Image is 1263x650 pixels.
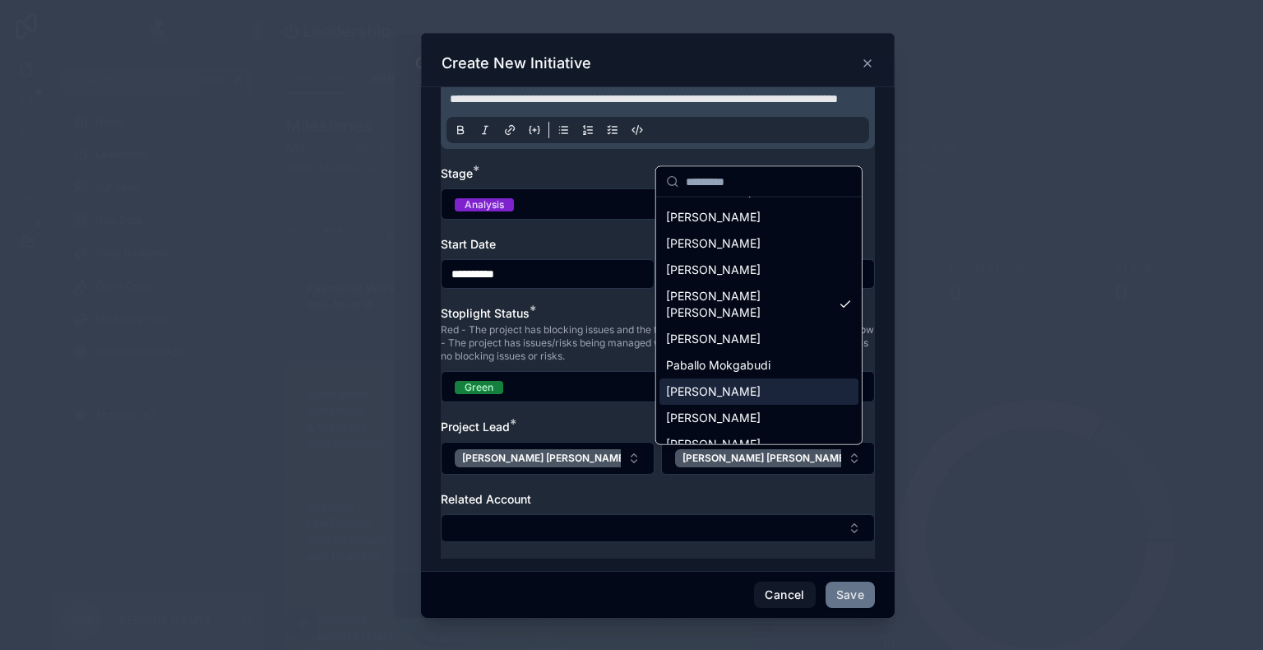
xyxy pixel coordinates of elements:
div: Analysis [465,198,504,211]
span: Stage [441,166,473,180]
span: [PERSON_NAME] [666,331,761,347]
span: [PERSON_NAME] [PERSON_NAME] [666,288,832,321]
span: Paballo Mokgabudi [666,357,770,374]
span: Automation Helpers [666,183,772,199]
button: Select Button [661,442,875,475]
button: Unselect 69 [455,449,651,467]
button: Select Button [441,188,728,220]
button: Save [826,582,875,608]
span: [PERSON_NAME] [666,209,761,225]
span: Stoplight Status [441,306,530,320]
button: Cancel [754,582,815,608]
button: Unselect 69 [675,449,872,467]
span: [PERSON_NAME] [666,235,761,252]
span: Red - The project has blocking issues and the timeline is at risk with no mitigation plan. Yellow... [441,323,875,363]
span: [PERSON_NAME] [666,410,761,426]
span: Project Lead [441,420,510,434]
div: Green [465,381,493,394]
span: Related Account [441,492,531,506]
button: Select Button [441,371,875,402]
span: [PERSON_NAME] [666,262,761,278]
button: Select Button [441,442,655,475]
span: [PERSON_NAME] [666,383,761,400]
h3: Create New Initiative [442,53,591,73]
span: [PERSON_NAME] [PERSON_NAME] [682,452,848,465]
div: Suggestions [656,197,862,444]
span: [PERSON_NAME] [PERSON_NAME] [462,452,627,465]
span: Start Date [441,237,496,251]
button: Select Button [441,514,875,542]
span: [PERSON_NAME] [666,436,761,453]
